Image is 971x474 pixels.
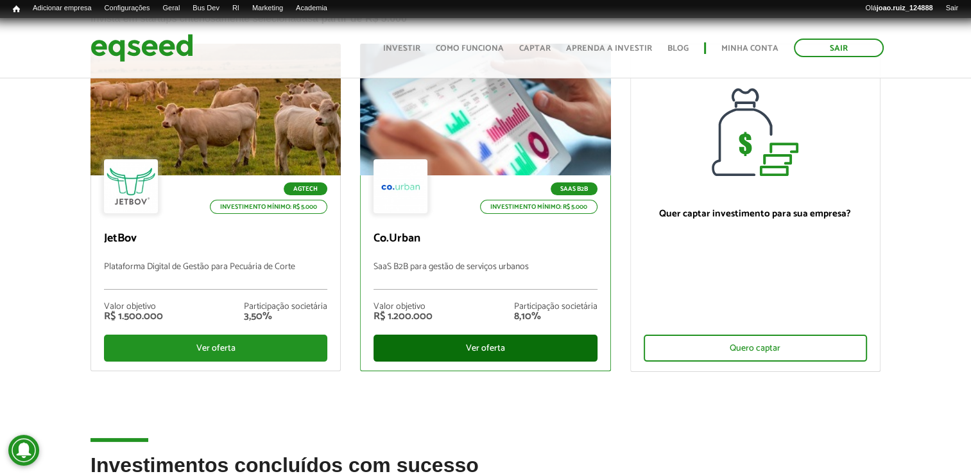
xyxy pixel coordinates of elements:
[90,31,193,65] img: EqSeed
[514,312,597,322] div: 8,10%
[939,3,965,13] a: Sair
[98,3,157,13] a: Configurações
[794,39,884,57] a: Sair
[436,44,504,53] a: Como funciona
[374,312,433,322] div: R$ 1.200.000
[519,44,551,53] a: Captar
[374,303,433,312] div: Valor objetivo
[289,3,334,13] a: Academia
[210,200,327,214] p: Investimento mínimo: R$ 5.000
[244,303,327,312] div: Participação societária
[360,44,610,371] a: SaaS B2B Investimento mínimo: R$ 5.000 Co.Urban SaaS B2B para gestão de serviços urbanos Valor ob...
[244,312,327,322] div: 3,50%
[6,3,26,15] a: Início
[374,232,597,246] p: Co.Urban
[566,44,652,53] a: Aprenda a investir
[551,182,597,195] p: SaaS B2B
[26,3,98,13] a: Adicionar empresa
[104,303,163,312] div: Valor objetivo
[480,200,597,214] p: Investimento mínimo: R$ 5.000
[104,232,327,246] p: JetBov
[859,3,939,13] a: Olájoao.ruiz_124888
[104,335,327,362] div: Ver oferta
[226,3,246,13] a: RI
[667,44,689,53] a: Blog
[13,4,20,13] span: Início
[374,335,597,362] div: Ver oferta
[644,208,867,220] p: Quer captar investimento para sua empresa?
[156,3,186,13] a: Geral
[630,44,881,372] a: Quer captar investimento para sua empresa? Quero captar
[186,3,226,13] a: Bus Dev
[877,4,933,12] strong: joao.ruiz_124888
[383,44,420,53] a: Investir
[90,44,341,371] a: Agtech Investimento mínimo: R$ 5.000 JetBov Plataforma Digital de Gestão para Pecuária de Corte V...
[104,262,327,290] p: Plataforma Digital de Gestão para Pecuária de Corte
[514,303,597,312] div: Participação societária
[374,262,597,290] p: SaaS B2B para gestão de serviços urbanos
[721,44,778,53] a: Minha conta
[644,335,867,362] div: Quero captar
[246,3,289,13] a: Marketing
[104,312,163,322] div: R$ 1.500.000
[284,182,327,195] p: Agtech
